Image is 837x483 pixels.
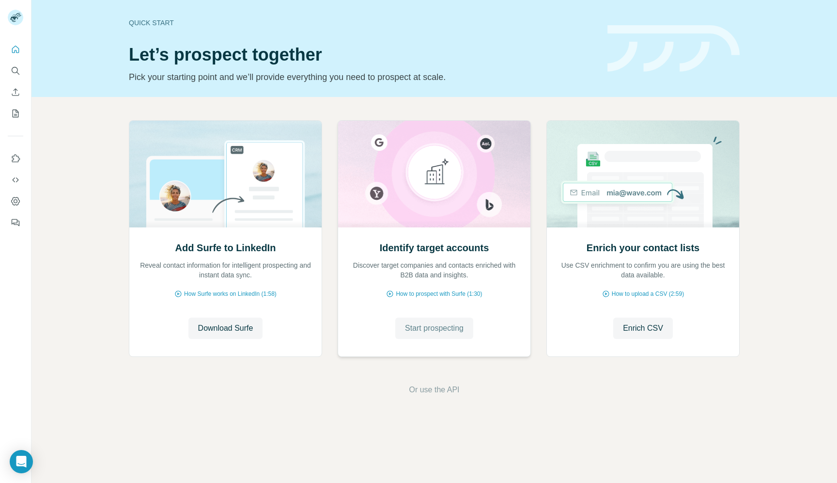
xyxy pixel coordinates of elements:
img: Enrich your contact lists [546,121,740,227]
span: How to upload a CSV (2:59) [612,290,684,298]
button: Feedback [8,214,23,231]
button: Use Surfe API [8,171,23,189]
h2: Enrich your contact lists [587,241,699,255]
div: Open Intercom Messenger [10,450,33,473]
img: Add Surfe to LinkedIn [129,121,322,227]
button: Or use the API [409,384,459,396]
button: Download Surfe [188,318,263,339]
button: Enrich CSV [8,83,23,101]
button: My lists [8,105,23,122]
span: Enrich CSV [623,322,663,334]
button: Use Surfe on LinkedIn [8,150,23,167]
span: Download Surfe [198,322,253,334]
p: Use CSV enrichment to confirm you are using the best data available. [557,260,729,280]
span: Start prospecting [405,322,464,334]
p: Pick your starting point and we’ll provide everything you need to prospect at scale. [129,70,596,84]
h2: Add Surfe to LinkedIn [175,241,276,255]
span: How to prospect with Surfe (1:30) [396,290,482,298]
button: Quick start [8,41,23,58]
button: Dashboard [8,193,23,210]
img: Avatar [8,10,23,25]
img: banner [607,25,740,72]
p: Discover target companies and contacts enriched with B2B data and insights. [348,260,521,280]
h1: Let’s prospect together [129,45,596,64]
p: Reveal contact information for intelligent prospecting and instant data sync. [139,260,312,280]
img: Identify target accounts [338,121,531,227]
h2: Identify target accounts [380,241,489,255]
div: Quick start [129,18,596,28]
button: Search [8,62,23,80]
span: How Surfe works on LinkedIn (1:58) [184,290,277,298]
button: Enrich CSV [613,318,673,339]
button: Start prospecting [395,318,473,339]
